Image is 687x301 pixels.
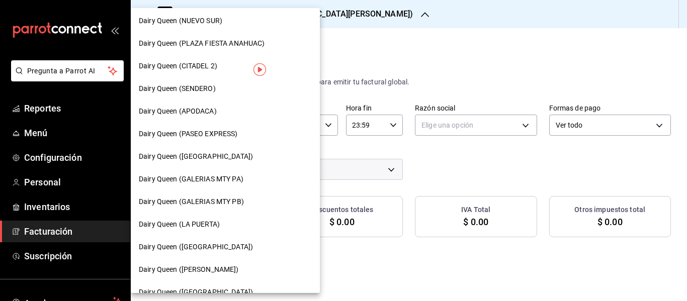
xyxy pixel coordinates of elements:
[253,63,266,76] img: Tooltip marker
[139,287,253,297] span: Dairy Queen ([GEOGRAPHIC_DATA])
[139,264,239,275] span: Dairy Queen ([PERSON_NAME])
[139,129,238,139] span: Dairy Queen (PASEO EXPRESS)
[139,61,217,71] span: Dairy Queen (CITADEL 2)
[139,174,243,184] span: Dairy Queen (GALERIAS MTY PA)
[139,151,253,162] span: Dairy Queen ([GEOGRAPHIC_DATA])
[131,10,320,32] div: Dairy Queen (NUEVO SUR)
[139,242,253,252] span: Dairy Queen ([GEOGRAPHIC_DATA])
[131,145,320,168] div: Dairy Queen ([GEOGRAPHIC_DATA])
[131,213,320,236] div: Dairy Queen (LA PUERTA)
[131,32,320,55] div: Dairy Queen (PLAZA FIESTA ANAHUAC)
[131,100,320,123] div: Dairy Queen (APODACA)
[139,196,244,207] span: Dairy Queen (GALERIAS MTY PB)
[131,190,320,213] div: Dairy Queen (GALERIAS MTY PB)
[139,83,216,94] span: Dairy Queen (SENDERO)
[139,106,217,117] span: Dairy Queen (APODACA)
[139,16,222,26] span: Dairy Queen (NUEVO SUR)
[131,258,320,281] div: Dairy Queen ([PERSON_NAME])
[131,168,320,190] div: Dairy Queen (GALERIAS MTY PA)
[131,77,320,100] div: Dairy Queen (SENDERO)
[131,55,320,77] div: Dairy Queen (CITADEL 2)
[139,38,265,49] span: Dairy Queen (PLAZA FIESTA ANAHUAC)
[131,123,320,145] div: Dairy Queen (PASEO EXPRESS)
[131,236,320,258] div: Dairy Queen ([GEOGRAPHIC_DATA])
[139,219,220,230] span: Dairy Queen (LA PUERTA)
